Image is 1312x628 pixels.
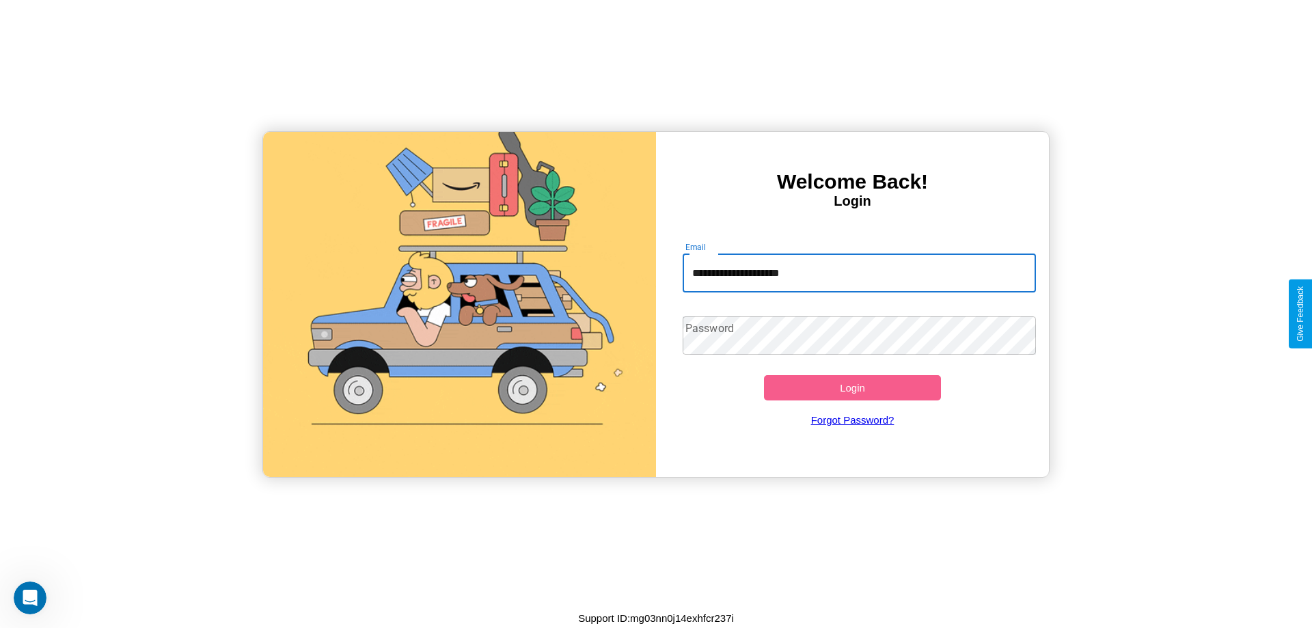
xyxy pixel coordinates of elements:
button: Login [764,375,941,400]
p: Support ID: mg03nn0j14exhfcr237i [578,609,734,627]
iframe: Intercom live chat [14,582,46,614]
h4: Login [656,193,1049,209]
div: Give Feedback [1296,286,1305,342]
a: Forgot Password? [676,400,1030,439]
label: Email [685,241,707,253]
img: gif [263,132,656,477]
h3: Welcome Back! [656,170,1049,193]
